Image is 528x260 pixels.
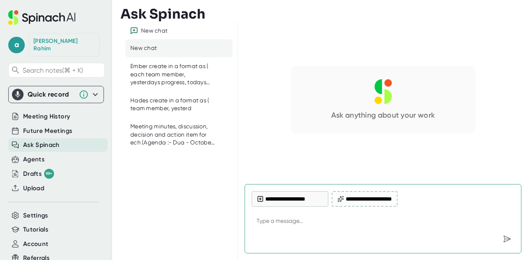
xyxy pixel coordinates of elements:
div: New chat [141,27,167,35]
button: Ask Spinach [23,140,60,150]
div: Ask anything about your work [331,111,435,120]
div: Drafts [23,169,54,179]
span: Search notes (⌘ + K) [23,66,102,74]
div: New chat [130,44,157,52]
span: a [8,37,25,53]
div: Abdul Rahim [33,38,95,52]
iframe: Intercom live chat [500,232,520,252]
button: Meeting History [23,112,70,121]
button: Account [23,239,48,249]
div: 99+ [44,169,54,179]
button: Upload [23,184,44,193]
h3: Ask Spinach [120,6,205,22]
div: Meeting minutes, discussion, decision and action item for ech (Agenda :- Dua - ⁠October [DEMOGRAP... [130,123,215,147]
div: Send message [500,232,514,246]
div: Ember create in a format as ( each team member, yesterdays progress, todays plan, blockers on the... [130,62,215,87]
button: Drafts 99+ [23,169,54,179]
button: Agents [23,155,45,164]
button: Settings [23,211,48,220]
button: Tutorials [23,225,48,234]
div: Quick record [28,90,75,99]
div: Quick record [12,86,100,103]
div: Hades create in a format as ( team member, yesterd [130,97,215,113]
button: Future Meetings [23,126,72,136]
